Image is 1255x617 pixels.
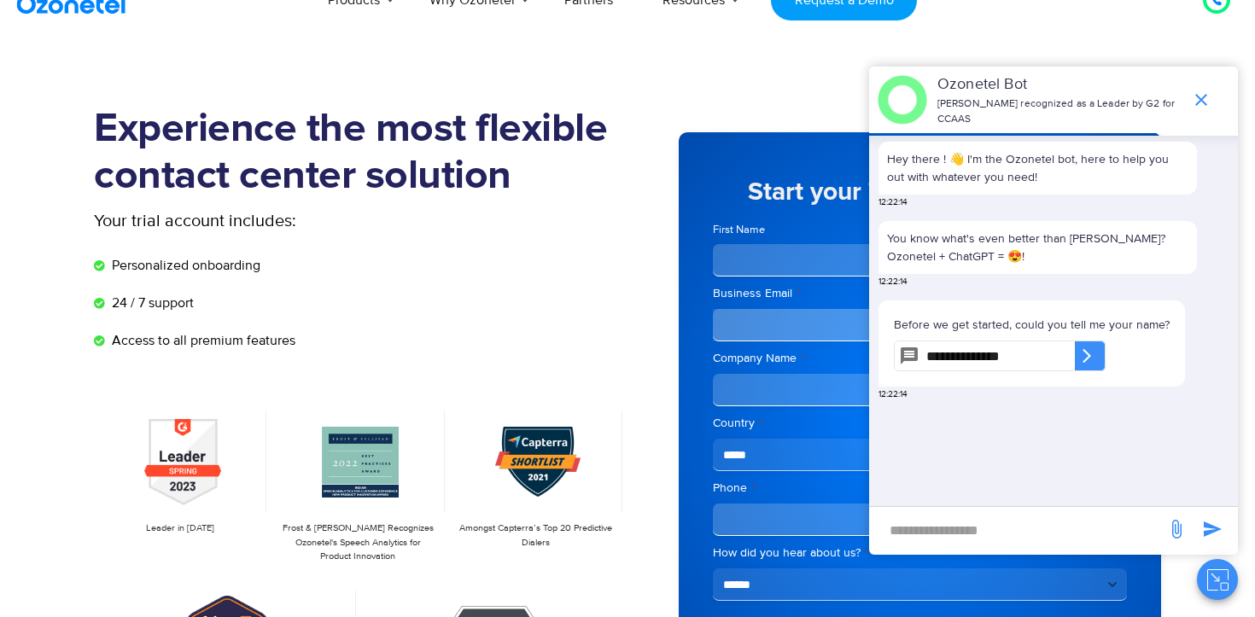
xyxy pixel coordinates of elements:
[713,415,1127,432] label: Country
[713,544,1127,562] label: How did you hear about us?
[878,515,1158,546] div: new-msg-input
[713,480,1127,497] label: Phone
[102,521,258,536] p: Leader in [DATE]
[887,150,1188,186] p: Hey there ! 👋 I'm the Ozonetel bot, here to help you out with whatever you need!
[937,96,1182,127] p: [PERSON_NAME] recognized as a Leader by G2 for CCAAS
[280,521,435,564] p: Frost & [PERSON_NAME] Recognizes Ozonetel's Speech Analytics for Product Innovation
[878,276,908,288] span: 12:22:14
[1184,83,1218,117] span: end chat or minimize
[94,208,499,234] p: Your trial account includes:
[894,316,1170,334] p: Before we get started, could you tell me your name?
[937,73,1182,96] p: Ozonetel Bot
[878,75,927,125] img: header
[878,388,908,401] span: 12:22:14
[1159,512,1194,546] span: send message
[713,285,1127,302] label: Business Email
[713,179,1127,205] h5: Start your 7 day free trial now
[1195,512,1229,546] span: send message
[887,230,1188,265] p: You know what's even better than [PERSON_NAME]? Ozonetel + ChatGPT = 😍!
[458,521,614,550] p: Amongst Capterra’s Top 20 Predictive Dialers
[1197,559,1238,600] button: Close chat
[878,196,908,209] span: 12:22:14
[108,255,260,276] span: Personalized onboarding
[108,330,295,351] span: Access to all premium features
[94,106,627,200] h1: Experience the most flexible contact center solution
[713,222,915,238] label: First Name
[108,293,194,313] span: 24 / 7 support
[713,350,1127,367] label: Company Name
